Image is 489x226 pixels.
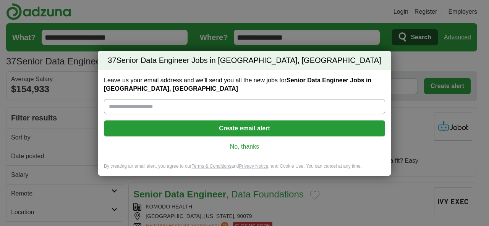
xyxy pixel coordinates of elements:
[239,163,269,169] a: Privacy Notice
[104,120,385,136] button: Create email alert
[98,51,391,71] h2: Senior Data Engineer Jobs in [GEOGRAPHIC_DATA], [GEOGRAPHIC_DATA]
[108,55,116,66] span: 37
[191,163,231,169] a: Terms & Conditions
[98,163,391,176] div: By creating an email alert, you agree to our and , and Cookie Use. You can cancel at any time.
[110,143,379,151] a: No, thanks
[104,76,385,93] label: Leave us your email address and we'll send you all the new jobs for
